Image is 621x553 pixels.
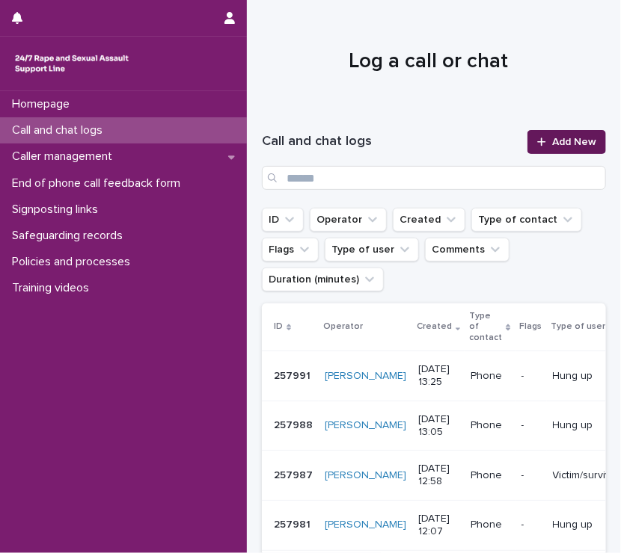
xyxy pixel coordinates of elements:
p: - [521,370,541,383]
p: Homepage [6,97,82,111]
button: Duration (minutes) [262,268,384,291]
p: [DATE] 12:07 [418,513,459,538]
p: [DATE] 12:58 [418,463,459,488]
button: Flags [262,238,319,262]
span: Add New [552,137,596,147]
button: Operator [310,208,387,232]
p: Type of user [551,318,606,335]
h1: Call and chat logs [262,133,518,151]
a: [PERSON_NAME] [325,519,406,531]
p: Phone [471,519,509,531]
p: Phone [471,419,509,432]
p: Signposting links [6,203,110,217]
p: - [521,419,541,432]
img: rhQMoQhaT3yELyF149Cw [12,49,132,78]
h1: Log a call or chat [262,48,595,75]
p: Flags [520,318,542,335]
p: Created [417,318,452,335]
a: [PERSON_NAME] [325,419,406,432]
button: Created [393,208,465,232]
p: Type of contact [469,308,502,346]
p: 257988 [274,416,316,432]
p: [DATE] 13:05 [418,413,459,439]
p: 257981 [274,516,313,531]
p: Caller management [6,149,124,164]
p: End of phone call feedback form [6,176,192,191]
p: - [521,469,541,482]
p: ID [274,318,283,335]
p: 257987 [274,466,316,482]
p: - [521,519,541,531]
a: [PERSON_NAME] [325,469,406,482]
button: Type of user [325,238,419,262]
p: Operator [323,318,363,335]
p: Phone [471,469,509,482]
p: Training videos [6,281,101,295]
button: Type of contact [471,208,582,232]
p: Phone [471,370,509,383]
button: ID [262,208,304,232]
a: Add New [527,130,606,154]
a: [PERSON_NAME] [325,370,406,383]
button: Comments [425,238,510,262]
p: [DATE] 13:25 [418,363,459,389]
p: 257991 [274,367,313,383]
p: Policies and processes [6,255,142,269]
input: Search [262,166,606,190]
p: Call and chat logs [6,123,114,138]
p: Safeguarding records [6,229,135,243]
